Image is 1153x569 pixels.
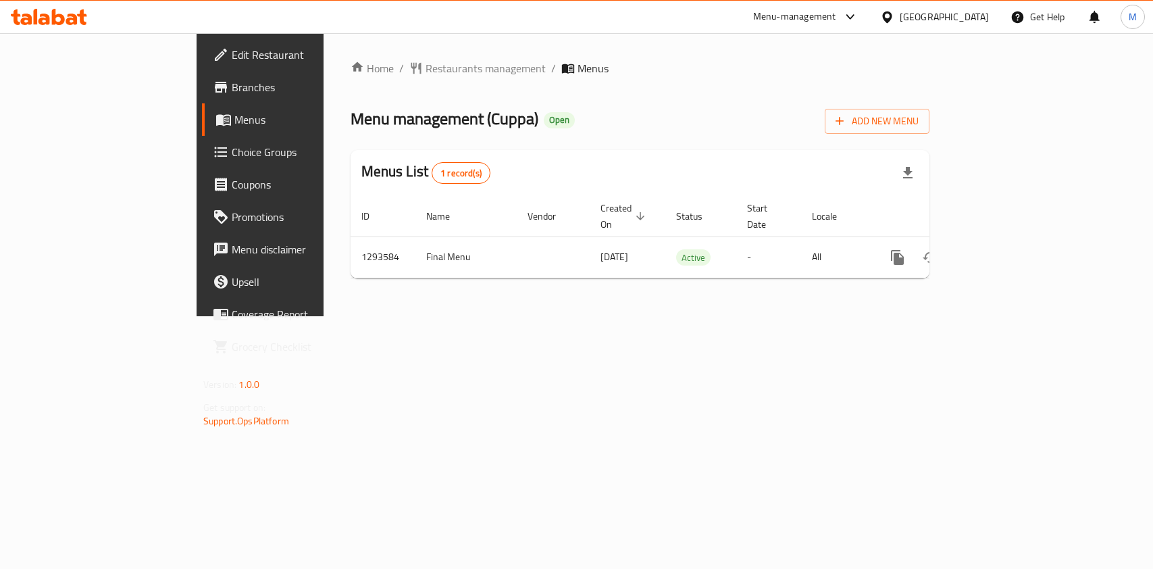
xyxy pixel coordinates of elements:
table: enhanced table [351,196,1022,278]
a: Choice Groups [202,136,389,168]
a: Promotions [202,201,389,233]
a: Grocery Checklist [202,330,389,363]
div: Total records count [432,162,490,184]
td: Final Menu [415,237,517,278]
span: Menu disclaimer [232,241,378,257]
a: Branches [202,71,389,103]
th: Actions [871,196,1022,237]
span: Coupons [232,176,378,193]
span: Version: [203,376,236,393]
span: Locale [812,208,854,224]
span: Active [676,250,711,266]
button: more [881,241,914,274]
span: Restaurants management [426,60,546,76]
span: [DATE] [600,248,628,266]
span: M [1129,9,1137,24]
span: 1.0.0 [238,376,259,393]
li: / [399,60,404,76]
span: Name [426,208,467,224]
a: Menu disclaimer [202,233,389,266]
a: Upsell [202,266,389,298]
td: - [736,237,801,278]
div: Export file [892,157,924,189]
span: Branches [232,79,378,95]
button: Add New Menu [825,109,929,134]
a: Menus [202,103,389,136]
span: Grocery Checklist [232,339,378,355]
span: Vendor [528,208,573,224]
a: Coverage Report [202,298,389,330]
li: / [551,60,556,76]
div: Open [544,112,575,128]
span: Open [544,114,575,126]
span: Menu management ( Cuppa ) [351,103,538,134]
span: Menus [578,60,609,76]
span: Promotions [232,209,378,225]
div: Active [676,249,711,266]
a: Coupons [202,168,389,201]
h2: Menus List [361,162,490,184]
span: Upsell [232,274,378,290]
span: Menus [234,112,378,128]
span: Coverage Report [232,306,378,322]
span: Choice Groups [232,144,378,160]
a: Restaurants management [409,60,546,76]
td: All [801,237,871,278]
a: Edit Restaurant [202,39,389,71]
span: Created On [600,200,649,232]
span: 1 record(s) [432,167,490,180]
div: [GEOGRAPHIC_DATA] [900,9,989,24]
span: ID [361,208,387,224]
span: Status [676,208,720,224]
span: Edit Restaurant [232,47,378,63]
div: Menu-management [753,9,836,25]
button: Change Status [914,241,946,274]
span: Get support on: [203,399,265,416]
span: Start Date [747,200,785,232]
span: Add New Menu [836,113,919,130]
nav: breadcrumb [351,60,929,76]
a: Support.OpsPlatform [203,412,289,430]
